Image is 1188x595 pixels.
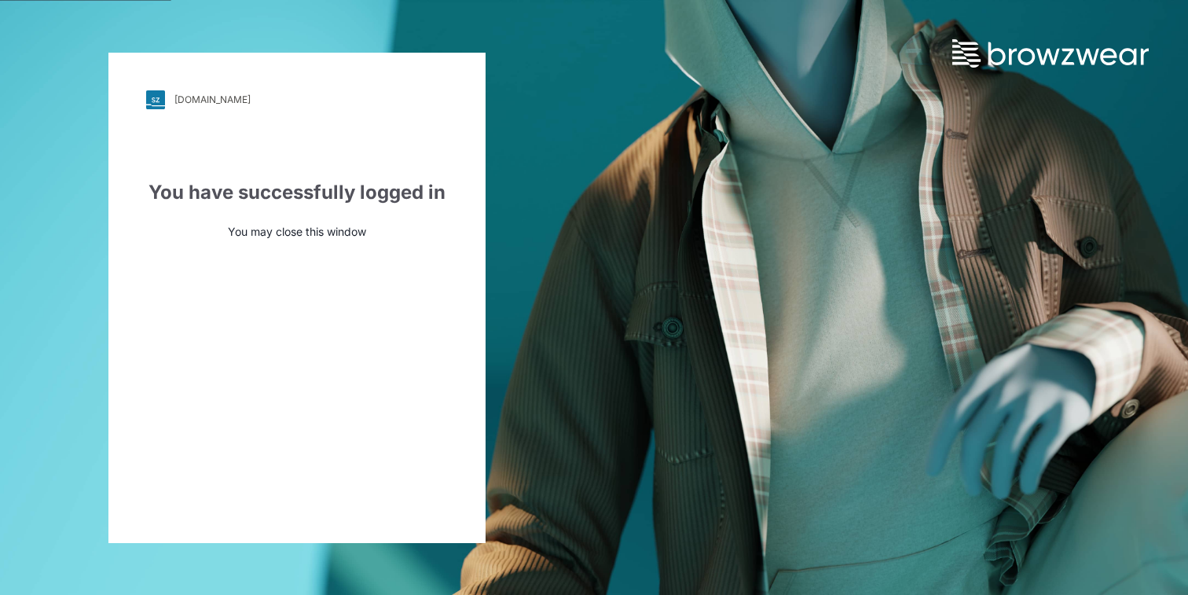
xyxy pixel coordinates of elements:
[146,223,448,240] p: You may close this window
[146,178,448,207] div: You have successfully logged in
[952,39,1149,68] img: browzwear-logo.73288ffb.svg
[146,90,448,109] a: [DOMAIN_NAME]
[146,90,165,109] img: svg+xml;base64,PHN2ZyB3aWR0aD0iMjgiIGhlaWdodD0iMjgiIHZpZXdCb3g9IjAgMCAyOCAyOCIgZmlsbD0ibm9uZSIgeG...
[174,94,251,105] div: [DOMAIN_NAME]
